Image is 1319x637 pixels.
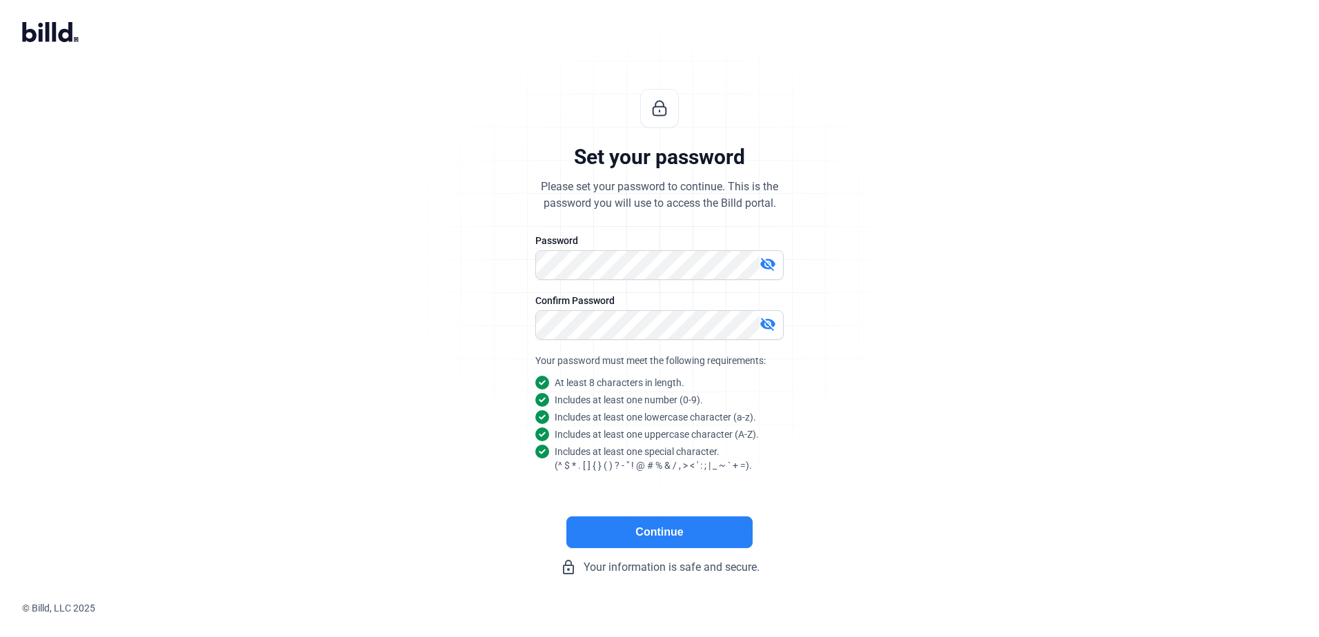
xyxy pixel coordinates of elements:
snap: Includes at least one lowercase character (a-z). [555,410,756,424]
button: Continue [566,516,753,548]
div: Password [535,234,784,247]
div: Please set your password to continue. This is the password you will use to access the Billd portal. [541,179,778,212]
snap: Includes at least one number (0-9). [555,393,703,407]
div: Confirm Password [535,294,784,307]
snap: At least 8 characters in length. [555,376,684,390]
div: Your password must meet the following requirements: [535,354,784,367]
mat-icon: visibility_off [760,316,776,332]
div: Your information is safe and secure. [453,559,866,576]
snap: Includes at least one uppercase character (A-Z). [555,427,759,441]
div: Set your password [574,144,745,170]
mat-icon: lock_outline [560,559,577,576]
div: © Billd, LLC 2025 [22,601,1319,615]
snap: Includes at least one special character. (^ $ * . [ ] { } ( ) ? - " ! @ # % & / , > < ' : ; | _ ~... [555,445,752,472]
mat-icon: visibility_off [760,256,776,272]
